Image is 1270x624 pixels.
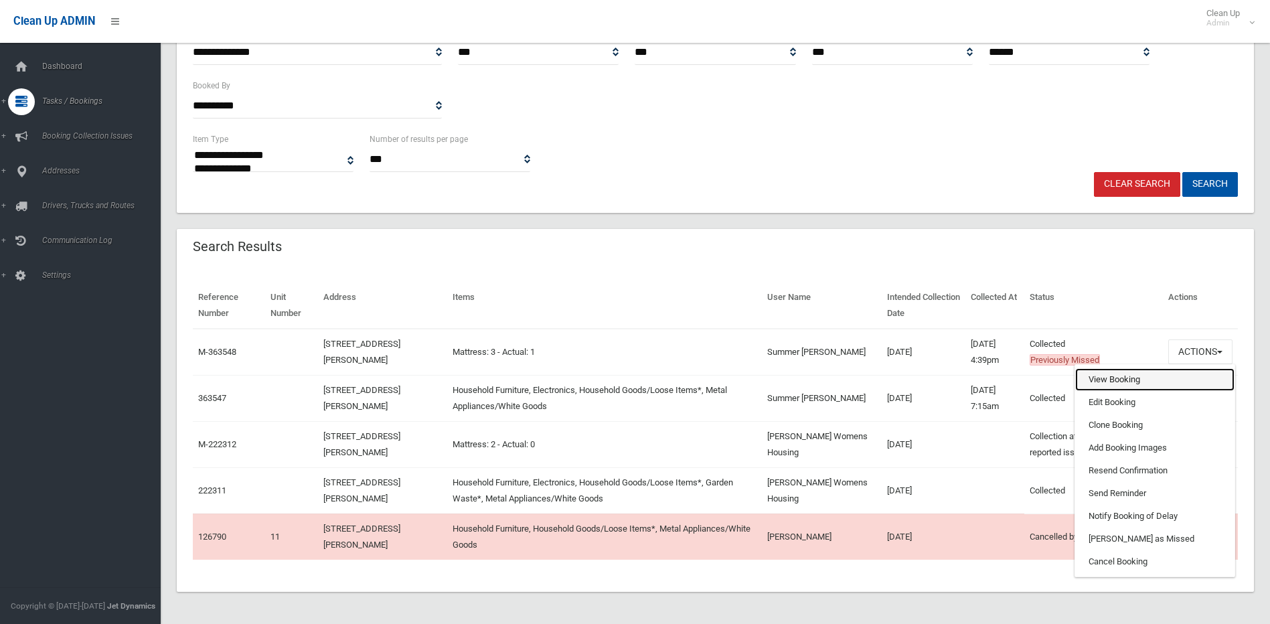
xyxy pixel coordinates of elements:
td: Collected [1024,375,1163,421]
td: [PERSON_NAME] Womens Housing [762,467,882,514]
a: 222311 [198,485,226,495]
td: [DATE] 7:15am [965,375,1024,421]
span: Dashboard [38,62,171,71]
th: Actions [1163,283,1238,329]
span: Addresses [38,166,171,175]
button: Actions [1168,339,1233,364]
td: Summer [PERSON_NAME] [762,375,882,421]
th: Collected At [965,283,1024,329]
a: Send Reminder [1075,482,1235,505]
a: [STREET_ADDRESS][PERSON_NAME] [323,339,400,365]
a: 363547 [198,393,226,403]
span: Tasks / Bookings [38,96,171,106]
td: [PERSON_NAME] [762,514,882,560]
th: User Name [762,283,882,329]
th: Reference Number [193,283,265,329]
a: Resend Confirmation [1075,459,1235,482]
a: Notify Booking of Delay [1075,505,1235,528]
a: Clear Search [1094,172,1180,197]
td: [DATE] [882,467,965,514]
a: [STREET_ADDRESS][PERSON_NAME] [323,477,400,503]
a: M-363548 [198,347,236,357]
td: Mattress: 3 - Actual: 1 [447,329,762,376]
span: Settings [38,270,171,280]
td: Household Furniture, Electronics, Household Goods/Loose Items*, Garden Waste*, Metal Appliances/W... [447,467,762,514]
a: Cancel Booking [1075,550,1235,573]
strong: Jet Dynamics [107,601,155,611]
th: Items [447,283,762,329]
td: Mattress: 2 - Actual: 0 [447,421,762,467]
label: Item Type [193,132,228,147]
a: [STREET_ADDRESS][PERSON_NAME] [323,431,400,457]
td: [DATE] [882,329,965,376]
a: [STREET_ADDRESS][PERSON_NAME] [323,524,400,550]
td: [DATE] [882,421,965,467]
td: [DATE] 4:39pm [965,329,1024,376]
span: Communication Log [38,236,171,245]
td: [DATE] [882,514,965,560]
label: Number of results per page [370,132,468,147]
td: Cancelled by admin before cutoff [1024,514,1163,560]
span: Drivers, Trucks and Routes [38,201,171,210]
th: Intended Collection Date [882,283,965,329]
span: Clean Up ADMIN [13,15,95,27]
a: Add Booking Images [1075,437,1235,459]
button: Search [1182,172,1238,197]
span: Previously Missed [1030,354,1100,366]
th: Address [318,283,447,329]
span: Copyright © [DATE]-[DATE] [11,601,105,611]
td: 11 [265,514,318,560]
td: Collected [1024,329,1163,376]
td: Household Furniture, Electronics, Household Goods/Loose Items*, Metal Appliances/White Goods [447,375,762,421]
th: Unit Number [265,283,318,329]
td: Summer [PERSON_NAME] [762,329,882,376]
span: Clean Up [1200,8,1253,28]
a: [STREET_ADDRESS][PERSON_NAME] [323,385,400,411]
th: Status [1024,283,1163,329]
a: [PERSON_NAME] as Missed [1075,528,1235,550]
a: 126790 [198,532,226,542]
small: Admin [1206,18,1240,28]
a: M-222312 [198,439,236,449]
td: Collected [1024,467,1163,514]
header: Search Results [177,234,298,260]
td: Collection attempted but driver reported issues [1024,421,1163,467]
td: [DATE] [882,375,965,421]
label: Booked By [193,78,230,93]
a: Clone Booking [1075,414,1235,437]
td: [PERSON_NAME] Womens Housing [762,421,882,467]
span: Booking Collection Issues [38,131,171,141]
a: Edit Booking [1075,391,1235,414]
a: View Booking [1075,368,1235,391]
td: Household Furniture, Household Goods/Loose Items*, Metal Appliances/White Goods [447,514,762,560]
